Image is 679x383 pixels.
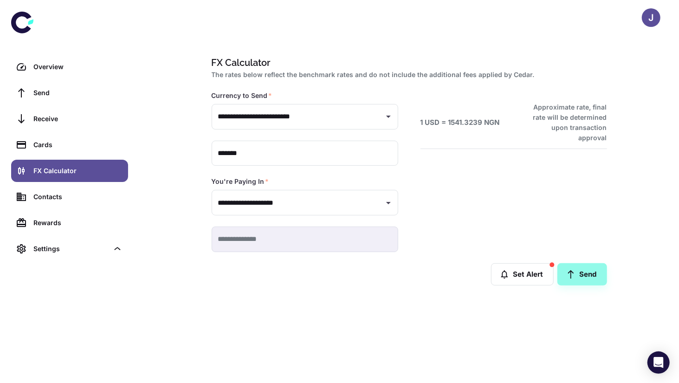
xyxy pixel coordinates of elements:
[11,56,128,78] a: Overview
[11,238,128,260] div: Settings
[11,186,128,208] a: Contacts
[647,351,670,374] div: Open Intercom Messenger
[11,212,128,234] a: Rewards
[491,263,554,286] button: Set Alert
[11,108,128,130] a: Receive
[33,192,123,202] div: Contacts
[33,140,123,150] div: Cards
[557,263,607,286] a: Send
[523,102,607,143] h6: Approximate rate, final rate will be determined upon transaction approval
[11,134,128,156] a: Cards
[33,114,123,124] div: Receive
[382,110,395,123] button: Open
[212,56,603,70] h1: FX Calculator
[382,196,395,209] button: Open
[33,62,123,72] div: Overview
[420,117,500,128] h6: 1 USD = 1541.3239 NGN
[212,177,269,186] label: You're Paying In
[33,88,123,98] div: Send
[212,91,272,100] label: Currency to Send
[642,8,660,27] button: J
[11,82,128,104] a: Send
[33,166,123,176] div: FX Calculator
[33,218,123,228] div: Rewards
[33,244,109,254] div: Settings
[11,160,128,182] a: FX Calculator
